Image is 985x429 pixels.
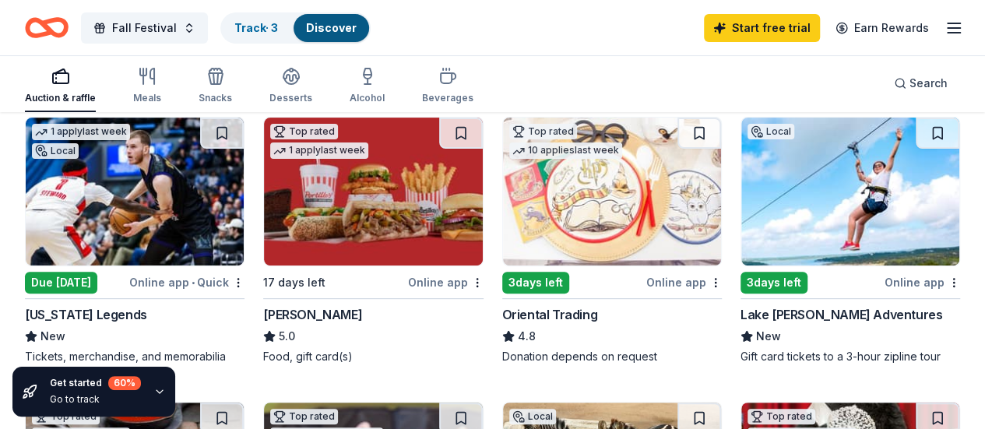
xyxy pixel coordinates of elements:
button: Fall Festival [81,12,208,44]
button: Snacks [199,61,232,112]
div: Top rated [748,409,815,424]
div: Oriental Trading [502,305,598,324]
span: New [756,327,781,346]
div: [US_STATE] Legends [25,305,147,324]
div: Due [DATE] [25,272,97,294]
a: Start free trial [704,14,820,42]
div: Online app [885,273,960,292]
div: Online app [646,273,722,292]
a: Track· 3 [234,21,278,34]
a: Image for Texas Legends1 applylast weekLocalDue [DATE]Online app•Quick[US_STATE] LegendsNewTicket... [25,117,244,364]
div: 1 apply last week [270,142,368,159]
div: Online app [408,273,484,292]
div: Lake [PERSON_NAME] Adventures [741,305,942,324]
a: Earn Rewards [826,14,938,42]
a: Home [25,9,69,46]
img: Image for Texas Legends [26,118,244,265]
div: Food, gift card(s) [263,349,483,364]
button: Beverages [422,61,473,112]
img: Image for Lake Travis Zipline Adventures [741,118,959,265]
button: Meals [133,61,161,112]
div: Auction & raffle [25,92,96,104]
div: 3 days left [502,272,569,294]
div: Top rated [509,124,577,139]
a: Image for Oriental TradingTop rated10 applieslast week3days leftOnline appOriental Trading4.8Dona... [502,117,722,364]
button: Track· 3Discover [220,12,371,44]
div: Top rated [270,409,338,424]
div: Tickets, merchandise, and memorabilia [25,349,244,364]
div: Top rated [270,124,338,139]
div: Meals [133,92,161,104]
span: 4.8 [518,327,536,346]
div: 17 days left [263,273,325,292]
div: Online app Quick [129,273,244,292]
div: Local [748,124,794,139]
div: 60 % [108,376,141,390]
div: 10 applies last week [509,142,622,159]
span: 5.0 [279,327,295,346]
a: Image for Lake Travis Zipline AdventuresLocal3days leftOnline appLake [PERSON_NAME] AdventuresNew... [741,117,960,364]
div: 1 apply last week [32,124,130,140]
div: Donation depends on request [502,349,722,364]
span: • [192,276,195,289]
button: Desserts [269,61,312,112]
div: Snacks [199,92,232,104]
span: New [40,327,65,346]
div: Go to track [50,393,141,406]
div: 3 days left [741,272,807,294]
div: Local [32,143,79,159]
button: Search [881,68,960,99]
img: Image for Portillo's [264,118,482,265]
div: Alcohol [350,92,385,104]
div: [PERSON_NAME] [263,305,362,324]
div: Beverages [422,92,473,104]
div: Get started [50,376,141,390]
a: Image for Portillo'sTop rated1 applylast week17 days leftOnline app[PERSON_NAME]5.0Food, gift car... [263,117,483,364]
a: Discover [306,21,357,34]
div: Gift card tickets to a 3-hour zipline tour [741,349,960,364]
span: Search [909,74,948,93]
button: Auction & raffle [25,61,96,112]
div: Desserts [269,92,312,104]
button: Alcohol [350,61,385,112]
img: Image for Oriental Trading [503,118,721,265]
div: Local [509,409,556,424]
span: Fall Festival [112,19,177,37]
